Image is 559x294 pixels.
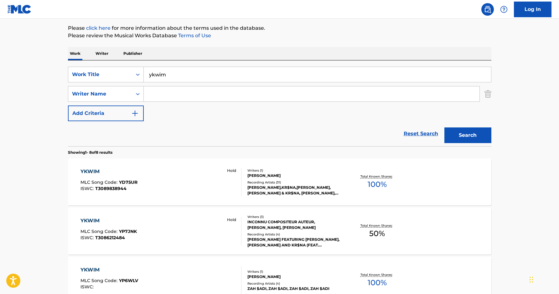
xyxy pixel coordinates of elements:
[247,232,342,237] div: Recording Artists ( 4 )
[80,229,119,234] span: MLC Song Code :
[68,32,491,39] p: Please review the Musical Works Database
[247,180,342,185] div: Recording Artists ( 31 )
[68,106,144,121] button: Add Criteria
[484,86,491,102] img: Delete Criterion
[95,235,125,240] span: T3086212484
[95,186,127,191] span: T3089838944
[72,90,128,98] div: Writer Name
[514,2,551,17] a: Log In
[80,179,119,185] span: MLC Song Code :
[528,264,559,294] div: Widget de chat
[247,269,342,274] div: Writers ( 1 )
[80,266,138,274] div: YKWIM
[247,185,342,196] div: [PERSON_NAME],KR$NA,[PERSON_NAME], [PERSON_NAME] & KR$NA, [PERSON_NAME], KR$NA, [PERSON_NAME], KR...
[94,47,110,60] p: Writer
[80,186,95,191] span: ISWC :
[368,179,387,190] span: 100 %
[444,127,491,143] button: Search
[360,174,394,179] p: Total Known Shares:
[247,219,342,230] div: INCONNU COMPOSITEUR AUTEUR, [PERSON_NAME], [PERSON_NAME]
[68,158,491,205] a: YKWIMMLC Song Code:YD75URISWC:T3089838944 HoldWriters (1)[PERSON_NAME]Recording Artists (31)[PERS...
[247,281,342,286] div: Recording Artists ( 4 )
[247,214,342,219] div: Writers ( 3 )
[80,284,95,290] span: ISWC :
[119,179,137,185] span: YD75UR
[360,272,394,277] p: Total Known Shares:
[68,208,491,255] a: YKWIMMLC Song Code:YP7JNKISWC:T3086212484 HoldWriters (3)INCONNU COMPOSITEUR AUTEUR, [PERSON_NAME...
[227,168,236,173] p: Hold
[119,278,138,283] span: YP6WLV
[247,168,342,173] div: Writers ( 1 )
[227,217,236,223] p: Hold
[68,150,112,155] p: Showing 1 - 8 of 8 results
[368,277,387,288] span: 100 %
[80,217,137,224] div: YKWIM
[122,47,144,60] p: Publisher
[247,274,342,280] div: [PERSON_NAME]
[360,223,394,228] p: Total Known Shares:
[177,33,211,39] a: Terms of Use
[247,237,342,248] div: [PERSON_NAME] FEATURING [PERSON_NAME], [PERSON_NAME] AND KR$NA (FEAT. [PERSON_NAME]), [PERSON_NAM...
[68,24,491,32] p: Please for more information about the terms used in the database.
[530,270,533,289] div: Arrastrar
[86,25,111,31] a: click here
[8,5,32,14] img: MLC Logo
[481,3,494,16] a: Public Search
[247,173,342,178] div: [PERSON_NAME]
[484,6,491,13] img: search
[80,168,137,175] div: YKWIM
[401,127,441,141] a: Reset Search
[528,264,559,294] iframe: Chat Widget
[131,110,139,117] img: 9d2ae6d4665cec9f34b9.svg
[72,71,128,78] div: Work Title
[119,229,137,234] span: YP7JNK
[369,228,385,239] span: 50 %
[247,286,342,291] div: ZAH $ADI, ZAH $ADI, ZAH $ADI, ZAH $ADI
[500,6,508,13] img: help
[68,47,82,60] p: Work
[68,67,491,146] form: Search Form
[80,235,95,240] span: ISWC :
[498,3,510,16] div: Help
[80,278,119,283] span: MLC Song Code :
